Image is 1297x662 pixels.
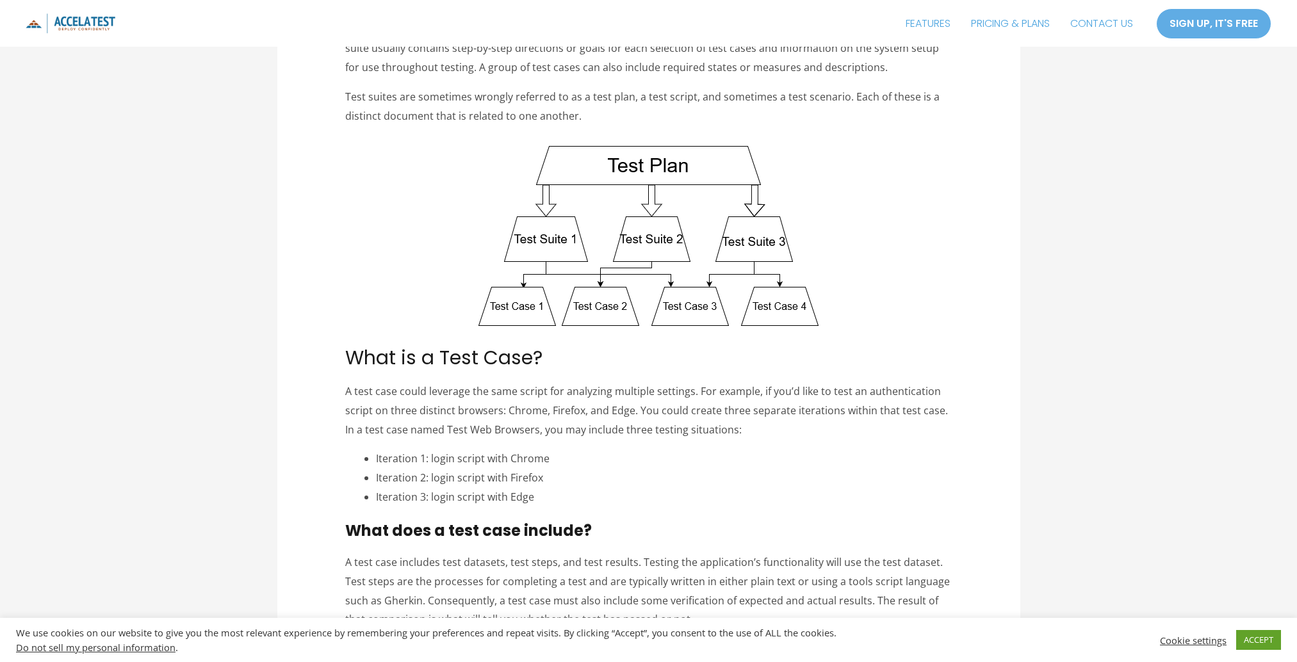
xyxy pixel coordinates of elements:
[376,469,952,488] li: Iteration 2: login script with Firefox
[345,522,952,540] h3: What does a test case include?
[376,488,952,507] li: Iteration 3: login script with Edge
[26,13,115,33] img: icon
[345,346,952,369] h2: What is a Test Case?
[961,8,1060,40] a: PRICING & PLANS
[1156,8,1271,39] a: SIGN UP, IT'S FREE
[1236,630,1281,650] a: ACCEPT
[16,627,902,653] div: We use cookies on our website to give you the most relevant experience by remembering your prefer...
[376,449,952,469] li: Iteration 1: login script with Chrome
[1060,8,1143,40] a: CONTACT US
[1160,634,1227,646] a: Cookie settings
[16,641,175,654] a: Do not sell my personal information
[345,382,952,439] p: A test case could leverage the same script for analyzing multiple settings. For example, if you’d...
[895,8,961,40] a: FEATURES
[895,8,1143,40] nav: Site Navigation
[345,553,952,629] p: A test case includes test datasets, test steps, and test results. Testing the application’s funct...
[16,642,902,653] div: .
[345,88,952,125] p: Test suites are sometimes wrongly referred to as a test plan, a test script, and sometimes a test...
[478,146,819,326] img: Test Plan, Test Suite, Test Case Diagram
